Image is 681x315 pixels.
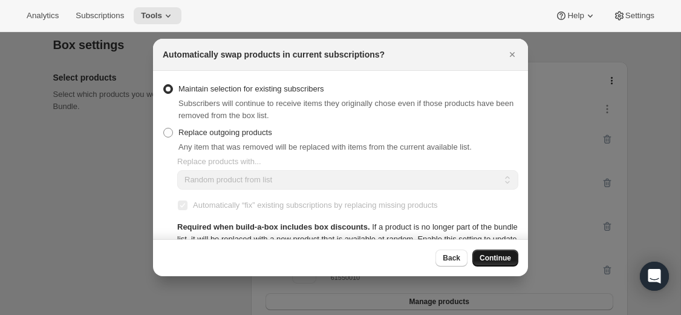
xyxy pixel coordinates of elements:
[567,11,584,21] span: Help
[435,250,468,267] button: Back
[504,46,521,63] button: Close
[606,7,662,24] button: Settings
[178,99,513,120] span: Subscribers will continue to receive items they originally chose even if those products have been...
[177,221,518,257] div: If a product is no longer part of the bundle list, it will be replaced with a new product that is...
[178,84,324,93] span: Maintain selection for existing subscribers
[76,11,124,21] span: Subscriptions
[141,11,162,21] span: Tools
[19,7,66,24] button: Analytics
[68,7,131,24] button: Subscriptions
[178,128,272,137] span: Replace outgoing products
[625,11,654,21] span: Settings
[548,7,603,24] button: Help
[480,253,511,263] span: Continue
[177,157,261,166] span: Replace products with...
[27,11,59,21] span: Analytics
[134,7,181,24] button: Tools
[177,222,370,231] span: Required when build-a-box includes box discounts.
[443,253,460,263] span: Back
[640,262,669,291] div: Open Intercom Messenger
[472,250,518,267] button: Continue
[193,201,438,210] span: Automatically “fix” existing subscriptions by replacing missing products
[163,48,385,61] h2: Automatically swap products in current subscriptions?
[178,142,472,151] span: Any item that was removed will be replaced with items from the current available list.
